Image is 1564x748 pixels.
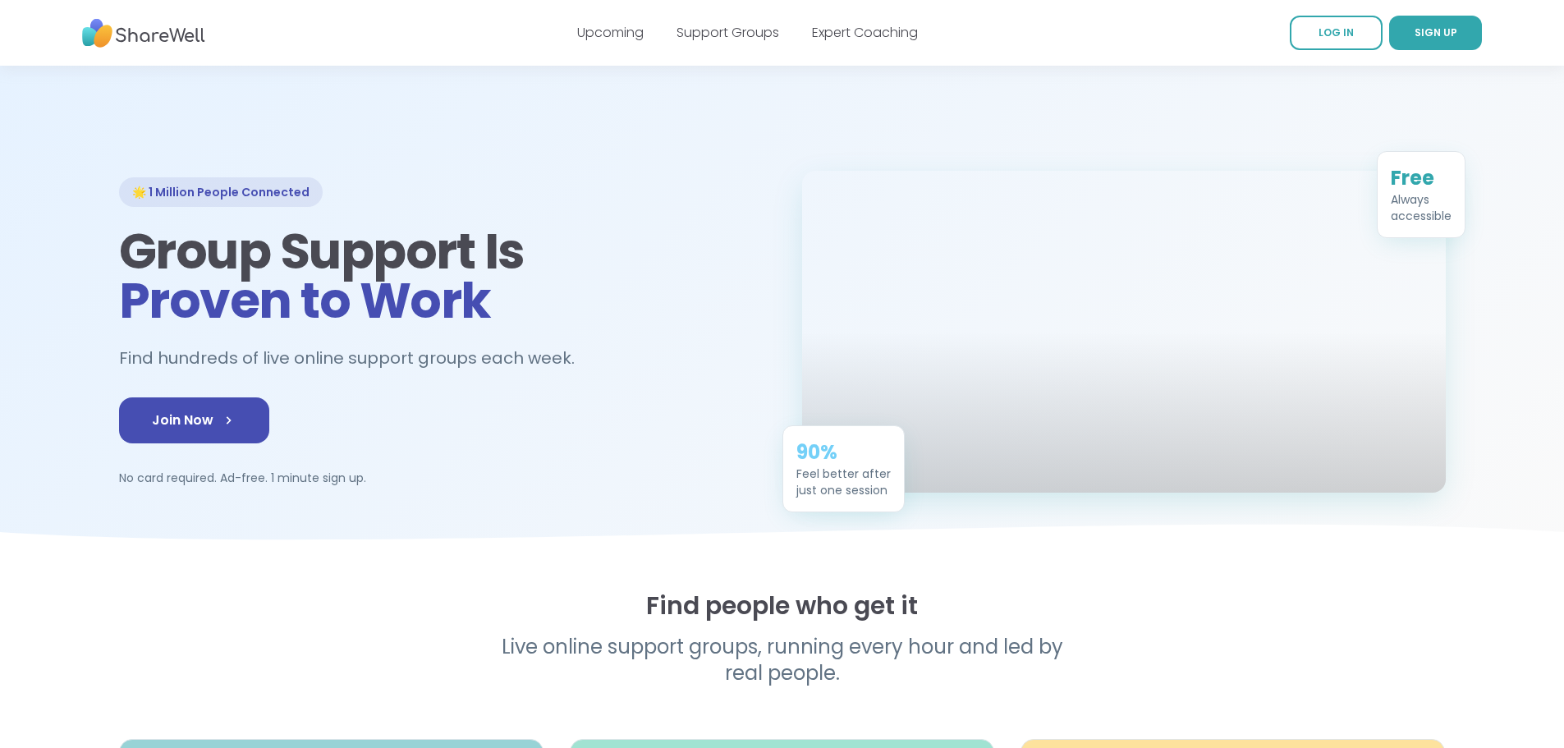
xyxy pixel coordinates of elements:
[119,177,323,207] div: 🌟 1 Million People Connected
[796,466,891,498] div: Feel better after just one session
[812,23,918,42] a: Expert Coaching
[467,634,1098,686] p: Live online support groups, running every hour and led by real people.
[119,591,1446,621] h2: Find people who get it
[82,11,205,56] img: ShareWell Nav Logo
[1389,16,1482,50] a: SIGN UP
[1391,191,1452,224] div: Always accessible
[577,23,644,42] a: Upcoming
[119,266,491,335] span: Proven to Work
[119,345,592,372] h2: Find hundreds of live online support groups each week.
[1319,25,1354,39] span: LOG IN
[119,397,269,443] a: Join Now
[119,227,763,325] h1: Group Support Is
[119,470,763,486] p: No card required. Ad-free. 1 minute sign up.
[1290,16,1383,50] a: LOG IN
[677,23,779,42] a: Support Groups
[1391,165,1452,191] div: Free
[152,411,236,430] span: Join Now
[1415,25,1457,39] span: SIGN UP
[796,439,891,466] div: 90%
